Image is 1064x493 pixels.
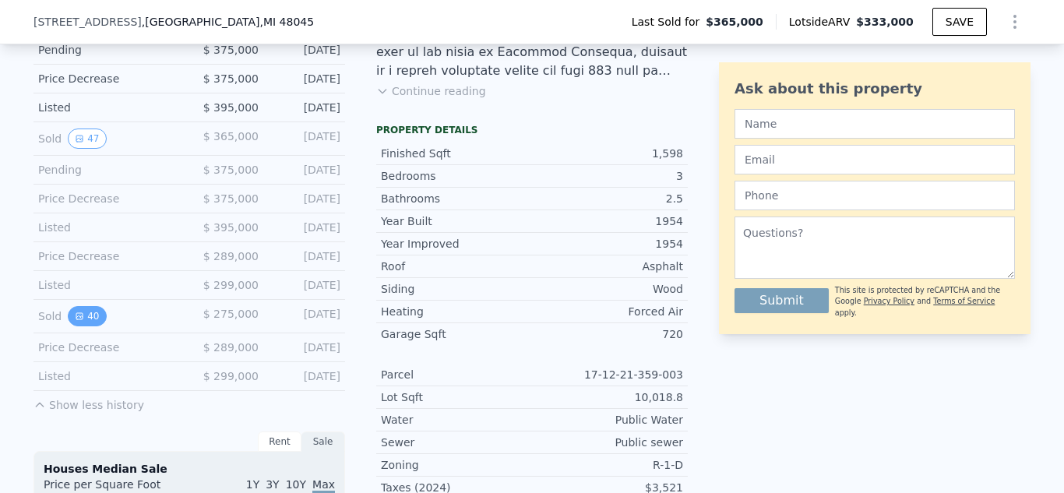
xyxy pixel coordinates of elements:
[259,16,314,28] span: , MI 48045
[381,191,532,206] div: Bathrooms
[271,220,340,235] div: [DATE]
[789,14,856,30] span: Lotside ARV
[271,42,340,58] div: [DATE]
[271,191,340,206] div: [DATE]
[381,236,532,252] div: Year Improved
[203,101,259,114] span: $ 395,000
[381,326,532,342] div: Garage Sqft
[271,129,340,149] div: [DATE]
[532,457,683,473] div: R-1-D
[44,461,335,477] div: Houses Median Sale
[271,71,340,86] div: [DATE]
[532,367,683,382] div: 17-12-21-359-003
[381,389,532,405] div: Lot Sqft
[632,14,706,30] span: Last Sold for
[203,250,259,262] span: $ 289,000
[203,164,259,176] span: $ 375,000
[203,308,259,320] span: $ 275,000
[271,306,340,326] div: [DATE]
[381,304,532,319] div: Heating
[381,259,532,274] div: Roof
[38,42,177,58] div: Pending
[376,124,688,136] div: Property details
[271,162,340,178] div: [DATE]
[532,281,683,297] div: Wood
[376,83,486,99] button: Continue reading
[38,340,177,355] div: Price Decrease
[142,14,314,30] span: , [GEOGRAPHIC_DATA]
[532,389,683,405] div: 10,018.8
[735,78,1015,100] div: Ask about this property
[38,306,177,326] div: Sold
[532,168,683,184] div: 3
[38,277,177,293] div: Listed
[203,370,259,382] span: $ 299,000
[38,100,177,115] div: Listed
[271,277,340,293] div: [DATE]
[532,304,683,319] div: Forced Air
[203,44,259,56] span: $ 375,000
[271,368,340,384] div: [DATE]
[532,213,683,229] div: 1954
[301,431,345,452] div: Sale
[381,213,532,229] div: Year Built
[271,100,340,115] div: [DATE]
[735,109,1015,139] input: Name
[38,162,177,178] div: Pending
[38,71,177,86] div: Price Decrease
[203,221,259,234] span: $ 395,000
[532,236,683,252] div: 1954
[258,431,301,452] div: Rent
[33,14,142,30] span: [STREET_ADDRESS]
[735,181,1015,210] input: Phone
[286,478,306,491] span: 10Y
[203,341,259,354] span: $ 289,000
[246,478,259,491] span: 1Y
[38,191,177,206] div: Price Decrease
[38,248,177,264] div: Price Decrease
[532,412,683,428] div: Public Water
[532,435,683,450] div: Public sewer
[381,281,532,297] div: Siding
[381,146,532,161] div: Finished Sqft
[933,297,995,305] a: Terms of Service
[203,192,259,205] span: $ 375,000
[38,368,177,384] div: Listed
[38,220,177,235] div: Listed
[271,340,340,355] div: [DATE]
[381,435,532,450] div: Sewer
[532,259,683,274] div: Asphalt
[203,130,259,143] span: $ 365,000
[38,129,177,149] div: Sold
[68,306,106,326] button: View historical data
[532,146,683,161] div: 1,598
[203,72,259,85] span: $ 375,000
[835,285,1015,319] div: This site is protected by reCAPTCHA and the Google and apply.
[271,248,340,264] div: [DATE]
[532,191,683,206] div: 2.5
[381,168,532,184] div: Bedrooms
[706,14,763,30] span: $365,000
[381,412,532,428] div: Water
[735,145,1015,174] input: Email
[266,478,279,491] span: 3Y
[381,457,532,473] div: Zoning
[932,8,987,36] button: SAVE
[33,391,144,413] button: Show less history
[856,16,914,28] span: $333,000
[203,279,259,291] span: $ 299,000
[68,129,106,149] button: View historical data
[735,288,829,313] button: Submit
[864,297,914,305] a: Privacy Policy
[999,6,1031,37] button: Show Options
[532,326,683,342] div: 720
[381,367,532,382] div: Parcel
